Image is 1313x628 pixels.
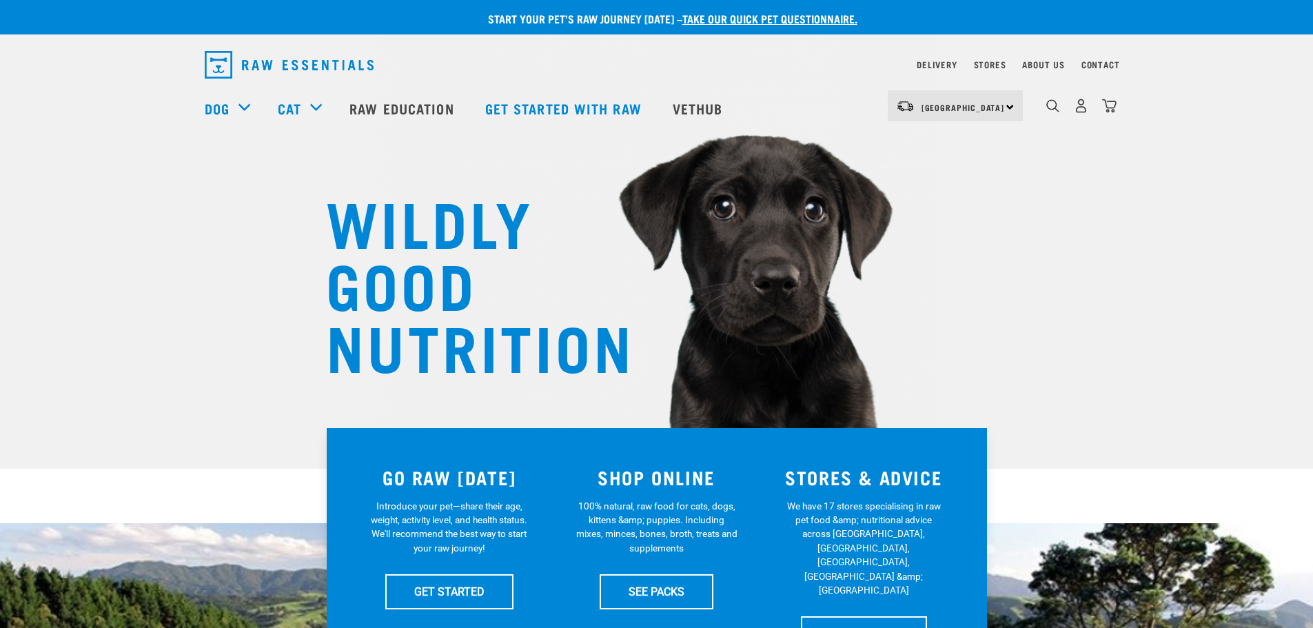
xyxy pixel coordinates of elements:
[354,467,545,488] h3: GO RAW [DATE]
[659,81,740,136] a: Vethub
[922,105,1005,110] span: [GEOGRAPHIC_DATA]
[600,574,713,609] a: SEE PACKS
[561,467,752,488] h3: SHOP ONLINE
[471,81,659,136] a: Get started with Raw
[205,51,374,79] img: Raw Essentials Logo
[205,98,230,119] a: Dog
[974,62,1006,67] a: Stores
[783,499,945,598] p: We have 17 stores specialising in raw pet food &amp; nutritional advice across [GEOGRAPHIC_DATA],...
[368,499,530,556] p: Introduce your pet—share their age, weight, activity level, and health status. We'll recommend th...
[1074,99,1088,113] img: user.png
[1046,99,1059,112] img: home-icon-1@2x.png
[194,45,1120,84] nav: dropdown navigation
[917,62,957,67] a: Delivery
[576,499,737,556] p: 100% natural, raw food for cats, dogs, kittens &amp; puppies. Including mixes, minces, bones, bro...
[1102,99,1117,113] img: home-icon@2x.png
[326,190,602,376] h1: WILDLY GOOD NUTRITION
[769,467,959,488] h3: STORES & ADVICE
[896,100,915,112] img: van-moving.png
[682,15,857,21] a: take our quick pet questionnaire.
[336,81,471,136] a: Raw Education
[1081,62,1120,67] a: Contact
[278,98,301,119] a: Cat
[385,574,513,609] a: GET STARTED
[1022,62,1064,67] a: About Us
